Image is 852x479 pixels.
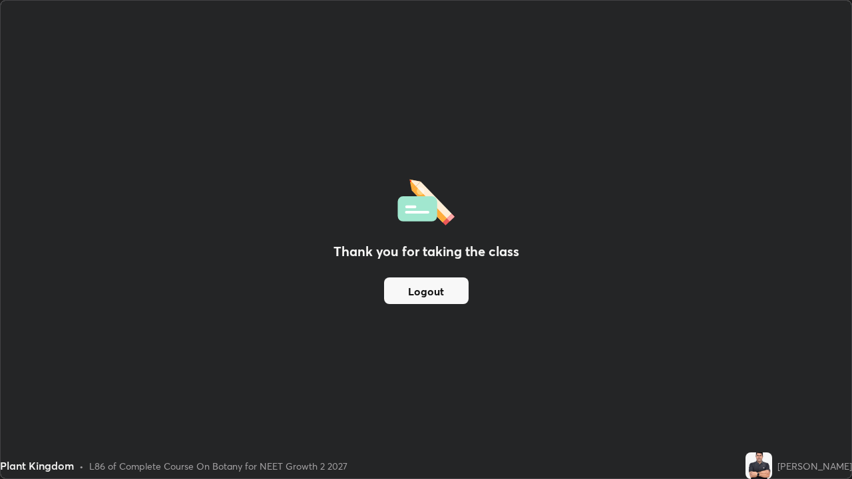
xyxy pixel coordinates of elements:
div: [PERSON_NAME] [777,459,852,473]
div: • [79,459,84,473]
img: offlineFeedback.1438e8b3.svg [397,175,455,226]
div: L86 of Complete Course On Botany for NEET Growth 2 2027 [89,459,347,473]
h2: Thank you for taking the class [333,241,519,261]
img: 364720b0a7814bb496f4b8cab5382653.jpg [745,452,772,479]
button: Logout [384,277,469,304]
